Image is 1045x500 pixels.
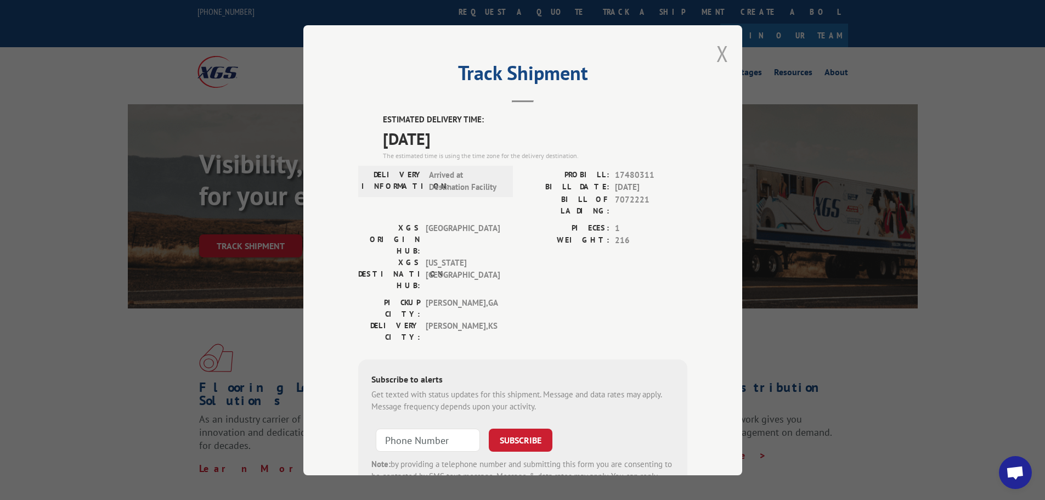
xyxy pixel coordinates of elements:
[999,456,1032,489] div: Open chat
[371,388,674,413] div: Get texted with status updates for this shipment. Message and data rates may apply. Message frequ...
[523,193,609,216] label: BILL OF LADING:
[358,319,420,342] label: DELIVERY CITY:
[376,428,480,451] input: Phone Number
[615,168,687,181] span: 17480311
[615,222,687,234] span: 1
[426,319,500,342] span: [PERSON_NAME] , KS
[383,114,687,126] label: ESTIMATED DELIVERY TIME:
[358,296,420,319] label: PICKUP CITY:
[426,222,500,256] span: [GEOGRAPHIC_DATA]
[358,65,687,86] h2: Track Shipment
[371,458,391,469] strong: Note:
[523,234,609,247] label: WEIGHT:
[371,372,674,388] div: Subscribe to alerts
[615,193,687,216] span: 7072221
[615,234,687,247] span: 216
[489,428,552,451] button: SUBSCRIBE
[523,222,609,234] label: PIECES:
[429,168,503,193] span: Arrived at Destination Facility
[716,39,728,68] button: Close modal
[426,296,500,319] span: [PERSON_NAME] , GA
[361,168,423,193] label: DELIVERY INFORMATION:
[523,168,609,181] label: PROBILL:
[426,256,500,291] span: [US_STATE][GEOGRAPHIC_DATA]
[615,181,687,194] span: [DATE]
[371,458,674,495] div: by providing a telephone number and submitting this form you are consenting to be contacted by SM...
[358,256,420,291] label: XGS DESTINATION HUB:
[523,181,609,194] label: BILL DATE:
[358,222,420,256] label: XGS ORIGIN HUB:
[383,150,687,160] div: The estimated time is using the time zone for the delivery destination.
[383,126,687,150] span: [DATE]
